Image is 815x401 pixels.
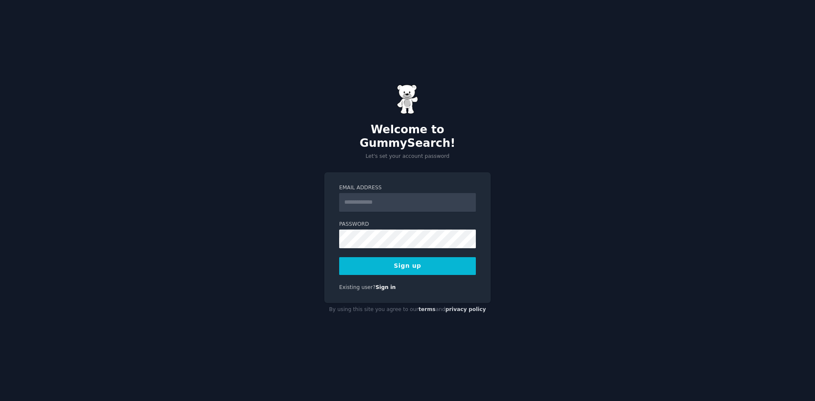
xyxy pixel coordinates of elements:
p: Let's set your account password [324,153,491,160]
label: Password [339,221,476,228]
a: privacy policy [445,306,486,312]
h2: Welcome to GummySearch! [324,123,491,150]
label: Email Address [339,184,476,192]
button: Sign up [339,257,476,275]
span: Existing user? [339,284,376,290]
a: terms [419,306,436,312]
img: Gummy Bear [397,84,418,114]
div: By using this site you agree to our and [324,303,491,317]
a: Sign in [376,284,396,290]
